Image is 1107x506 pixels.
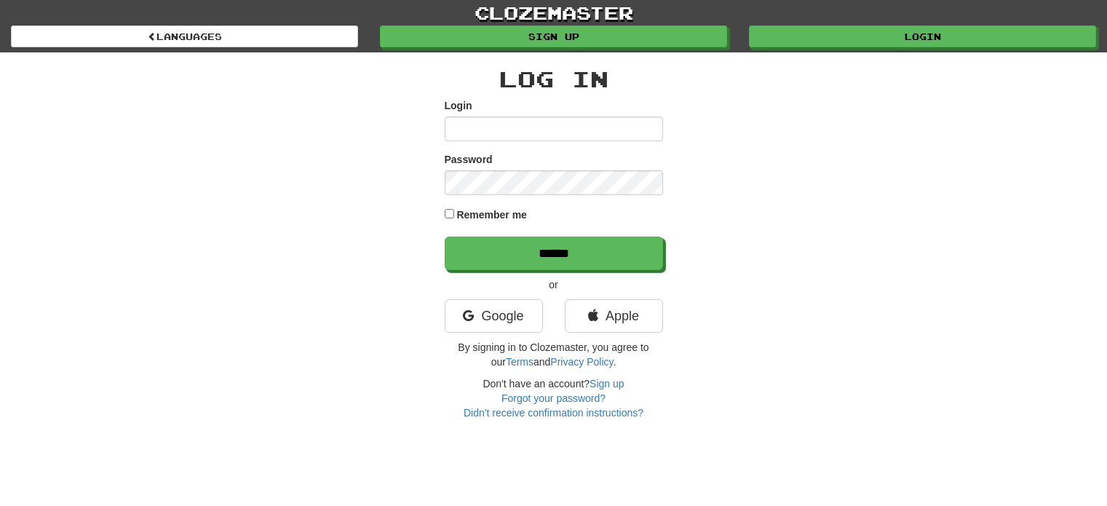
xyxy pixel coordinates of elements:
h2: Log In [445,67,663,91]
div: Don't have an account? [445,376,663,420]
a: Login [749,25,1096,47]
a: Didn't receive confirmation instructions? [464,407,643,419]
a: Sign up [590,378,624,390]
label: Password [445,152,493,167]
a: Sign up [380,25,727,47]
a: Google [445,299,543,333]
a: Languages [11,25,358,47]
a: Terms [506,356,533,368]
p: or [445,277,663,292]
a: Forgot your password? [501,392,606,404]
a: Privacy Policy [550,356,613,368]
a: Apple [565,299,663,333]
label: Login [445,98,472,113]
p: By signing in to Clozemaster, you agree to our and . [445,340,663,369]
label: Remember me [456,207,527,222]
